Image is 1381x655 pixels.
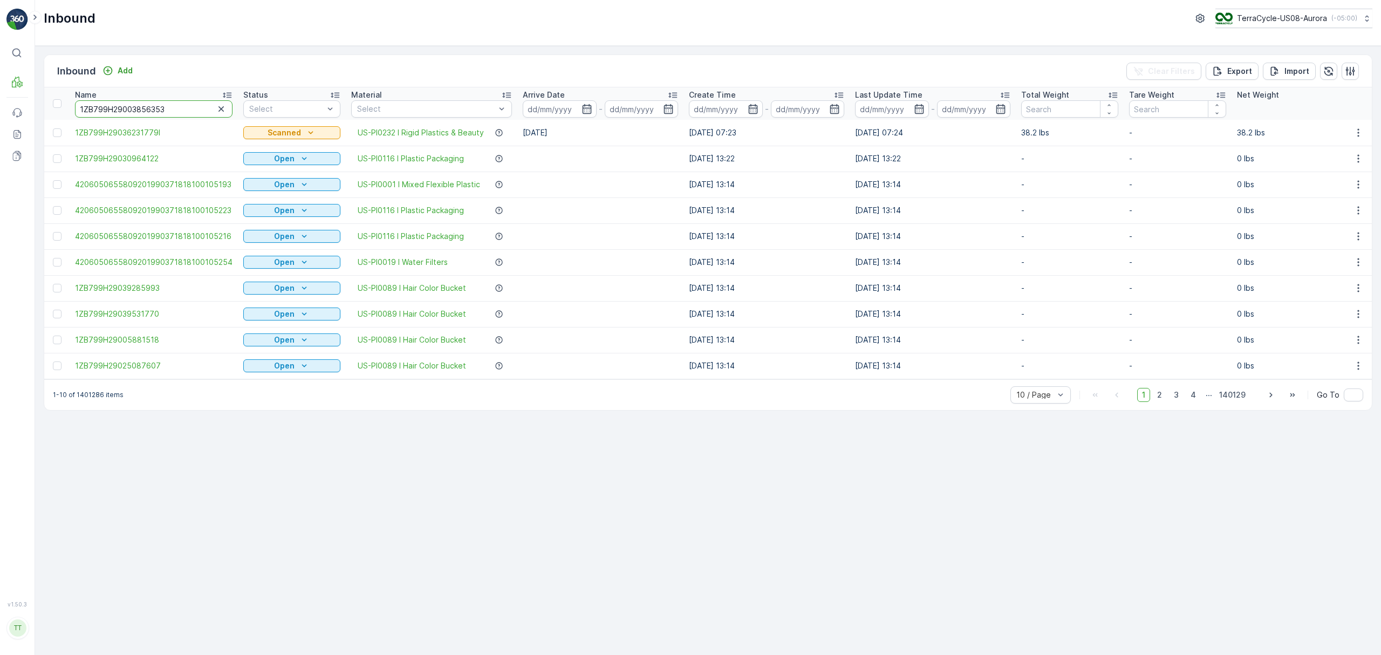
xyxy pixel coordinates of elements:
input: dd/mm/yyyy [771,100,845,118]
p: - [1129,257,1226,268]
p: Open [274,179,295,190]
span: 3 [1169,388,1184,402]
div: Toggle Row Selected [53,206,61,215]
p: Open [274,309,295,319]
a: US-PI0089 I Hair Color Bucket [358,309,466,319]
div: Toggle Row Selected [53,361,61,370]
button: Open [243,256,340,269]
td: [DATE] 13:14 [683,223,850,249]
p: Import [1284,66,1309,77]
button: TT [6,610,28,646]
p: - [1021,283,1118,294]
td: [DATE] 13:22 [850,146,1016,172]
p: 0 lbs [1237,153,1334,164]
button: Open [243,333,340,346]
span: 1 [1137,388,1150,402]
button: Add [98,64,137,77]
input: dd/mm/yyyy [937,100,1011,118]
span: US-PI0089 I Hair Color Bucket [358,283,466,294]
a: 1ZB799H29030964122 [75,153,233,164]
p: - [1129,179,1226,190]
button: Open [243,308,340,320]
span: US-PI0089 I Hair Color Bucket [358,360,466,371]
div: Toggle Row Selected [53,128,61,137]
p: Last Update Time [855,90,922,100]
p: ( -05:00 ) [1331,14,1357,23]
p: 38.2 lbs [1021,127,1118,138]
input: dd/mm/yyyy [689,100,763,118]
span: 1ZB799H29036231779l [75,127,233,138]
td: [DATE] 13:14 [683,301,850,327]
input: dd/mm/yyyy [605,100,679,118]
p: - [765,103,769,115]
p: - [1129,127,1226,138]
p: 0 lbs [1237,283,1334,294]
a: 1ZB799H29025087607 [75,360,233,371]
a: 1ZB799H29039531770 [75,309,233,319]
span: 4206050655809201990371818100105216 [75,231,233,242]
p: 0 lbs [1237,205,1334,216]
p: - [1129,360,1226,371]
img: image_ci7OI47.png [1215,12,1233,24]
span: 4206050655809201990371818100105193 [75,179,233,190]
a: US-PI0232 I Rigid Plastics & Beauty [358,127,484,138]
button: TerraCycle-US08-Aurora(-05:00) [1215,9,1372,28]
p: Clear Filters [1148,66,1195,77]
p: Total Weight [1021,90,1069,100]
p: - [1129,335,1226,345]
a: US-PI0116 I Plastic Packaging [358,153,464,164]
p: Open [274,205,295,216]
td: [DATE] 13:14 [683,353,850,379]
td: [DATE] 13:14 [850,353,1016,379]
p: Scanned [268,127,301,138]
a: US-PI0001 I Mixed Flexible Plastic [358,179,480,190]
span: 4206050655809201990371818100105254 [75,257,233,268]
p: 0 lbs [1237,179,1334,190]
p: - [1021,360,1118,371]
p: - [1021,309,1118,319]
td: [DATE] 13:14 [683,249,850,275]
p: TerraCycle-US08-Aurora [1237,13,1327,24]
button: Open [243,230,340,243]
a: 1ZB799H29039285993 [75,283,233,294]
p: - [1021,257,1118,268]
p: 0 lbs [1237,309,1334,319]
p: Add [118,65,133,76]
p: - [1129,283,1226,294]
span: US-PI0116 I Plastic Packaging [358,205,464,216]
button: Clear Filters [1126,63,1201,80]
input: Search [1129,100,1226,118]
span: 140129 [1214,388,1250,402]
td: [DATE] 13:14 [850,197,1016,223]
div: TT [9,619,26,637]
p: Arrive Date [523,90,565,100]
p: Open [274,257,295,268]
input: dd/mm/yyyy [523,100,597,118]
span: US-PI0019 I Water Filters [358,257,448,268]
p: - [599,103,603,115]
p: Net Weight [1237,90,1279,100]
button: Open [243,204,340,217]
td: [DATE] 13:14 [850,301,1016,327]
td: [DATE] 13:14 [683,197,850,223]
button: Import [1263,63,1316,80]
a: 1ZB799H29005881518 [75,335,233,345]
td: [DATE] 13:14 [850,223,1016,249]
td: [DATE] 13:14 [850,275,1016,301]
input: dd/mm/yyyy [855,100,929,118]
p: - [1129,231,1226,242]
span: US-PI0116 I Plastic Packaging [358,231,464,242]
td: [DATE] 13:14 [683,327,850,353]
div: Toggle Row Selected [53,336,61,344]
span: 4206050655809201990371818100105223 [75,205,233,216]
p: Material [351,90,382,100]
p: 0 lbs [1237,231,1334,242]
div: Toggle Row Selected [53,232,61,241]
p: - [931,103,935,115]
input: Search [1021,100,1118,118]
p: - [1021,335,1118,345]
div: Toggle Row Selected [53,284,61,292]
